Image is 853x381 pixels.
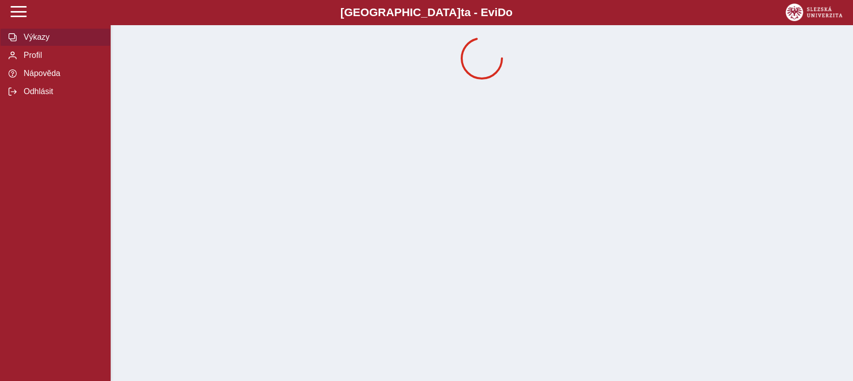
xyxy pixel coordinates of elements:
span: t [461,6,464,19]
span: Profil [21,51,102,60]
b: [GEOGRAPHIC_DATA] a - Evi [30,6,823,19]
span: Výkazy [21,33,102,42]
span: D [497,6,505,19]
img: logo_web_su.png [786,4,842,21]
span: Odhlásit [21,87,102,96]
span: o [506,6,513,19]
span: Nápověda [21,69,102,78]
